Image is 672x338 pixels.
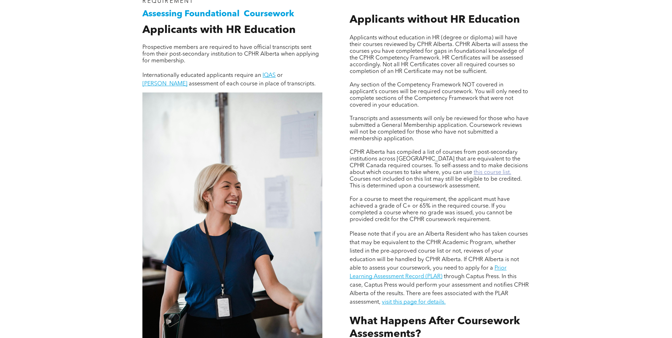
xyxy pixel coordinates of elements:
span: Prospective members are required to have official transcripts sent from their post-secondary inst... [142,45,319,64]
span: Applicants without education in HR (degree or diploma) will have their courses reviewed by CPHR A... [350,35,528,74]
span: Assessing Foundational Coursework [142,10,294,18]
span: Courses not included on this list may still be eligible to be credited. This is determined upon a... [350,176,522,189]
span: Transcripts and assessments will only be reviewed for those who have submitted a General Membersh... [350,116,529,142]
span: Please note that if you are an Alberta Resident who has taken courses that may be equivalent to t... [350,231,528,271]
span: Applicants without HR Education [350,15,520,25]
span: CPHR Alberta has compiled a list of courses from post-secondary institutions across [GEOGRAPHIC_D... [350,150,528,175]
span: For a course to meet the requirement, the applicant must have achieved a grade of C+ or 65% in th... [350,197,512,222]
span: Applicants with HR Education [142,25,295,35]
span: assessment of each course in place of transcripts. [189,81,316,87]
a: [PERSON_NAME] [142,81,187,87]
span: or [277,73,283,78]
a: IQAS [262,73,276,78]
span: Any section of the Competency Framework NOT covered in applicant’s courses will be required cours... [350,82,528,108]
span: Internationally educated applicants require an [142,73,261,78]
a: visit this page for details. [382,299,446,305]
a: this course list. [474,170,511,175]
